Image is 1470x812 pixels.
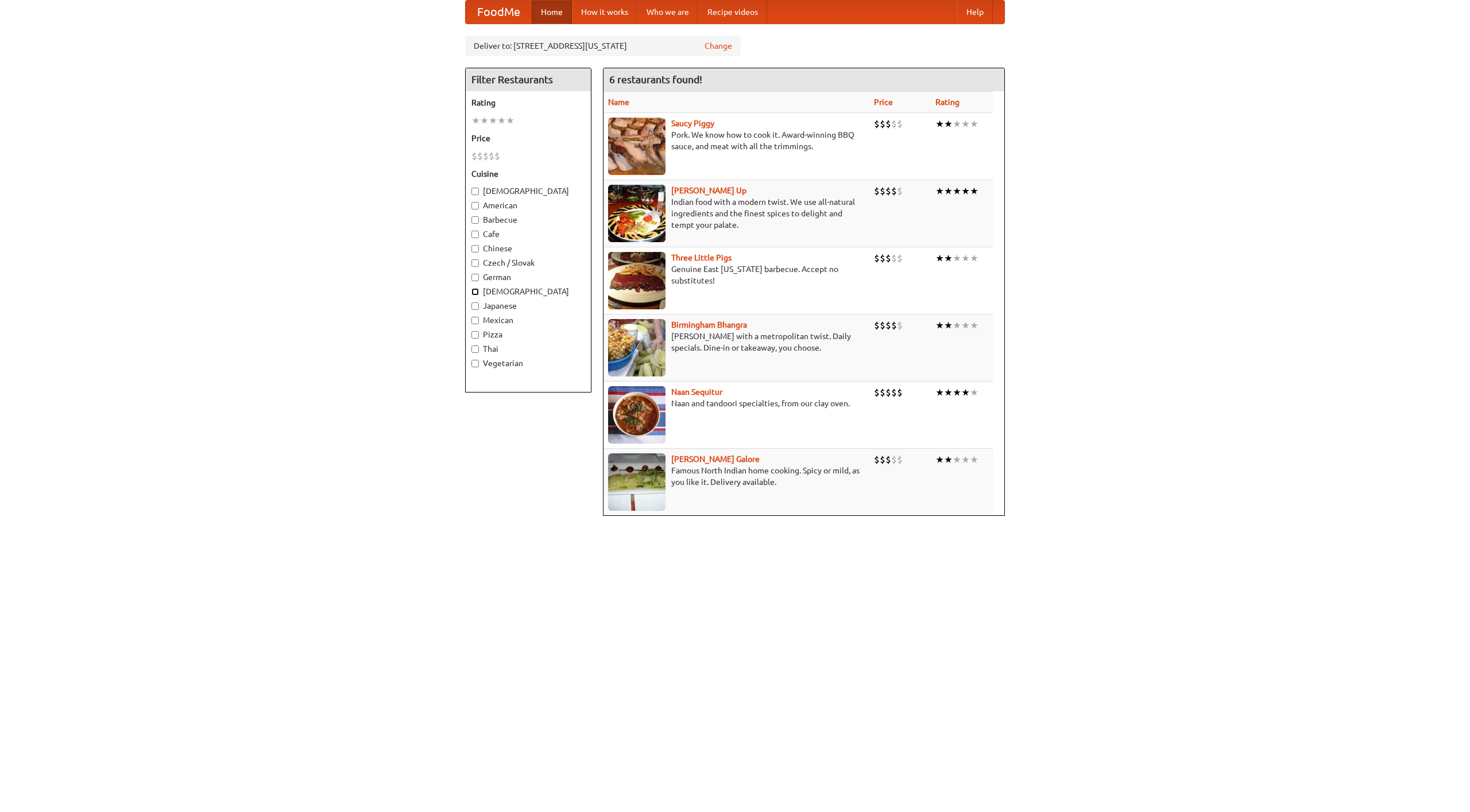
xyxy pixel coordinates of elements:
[483,150,489,162] li: $
[874,319,880,332] li: $
[953,118,961,130] li: ★
[471,274,479,281] input: German
[885,319,891,332] li: $
[471,329,585,340] label: Pizza
[471,214,585,226] label: Barbecue
[885,118,891,130] li: $
[961,319,970,332] li: ★
[944,118,953,130] li: ★
[471,150,477,162] li: $
[637,1,698,24] a: Who we are
[608,118,666,175] img: saucy.jpg
[608,263,865,286] p: Genuine East [US_STATE] barbecue. Accept no substitutes!
[953,252,961,265] li: ★
[961,185,970,197] li: ★
[506,114,514,127] li: ★
[471,202,479,209] input: American
[970,386,978,399] li: ★
[944,319,953,332] li: ★
[608,453,666,511] img: currygalore.jpg
[891,252,897,265] li: $
[935,386,944,399] li: ★
[494,150,500,162] li: $
[970,118,978,130] li: ★
[874,98,893,107] a: Price
[671,387,722,397] b: Naan Sequitur
[944,386,953,399] li: ★
[480,114,489,127] li: ★
[671,119,714,128] a: Saucy Piggy
[572,1,637,24] a: How it works
[609,74,702,85] ng-pluralize: 6 restaurants found!
[880,319,885,332] li: $
[897,185,903,197] li: $
[953,319,961,332] li: ★
[471,300,585,312] label: Japanese
[608,98,629,107] a: Name
[880,386,885,399] li: $
[671,253,732,262] a: Three Little Pigs
[532,1,572,24] a: Home
[466,68,591,91] h4: Filter Restaurants
[608,465,865,488] p: Famous North Indian home cooking. Spicy or mild, as you like it. Delivery available.
[671,320,747,329] a: Birmingham Bhangra
[489,150,494,162] li: $
[471,317,479,324] input: Mexican
[897,118,903,130] li: $
[471,360,479,367] input: Vegetarian
[953,453,961,466] li: ★
[961,118,970,130] li: ★
[471,243,585,254] label: Chinese
[885,386,891,399] li: $
[471,345,479,353] input: Thai
[891,453,897,466] li: $
[608,196,865,231] p: Indian food with a modern twist. We use all-natural ingredients and the finest spices to delight ...
[874,185,880,197] li: $
[935,98,960,107] a: Rating
[471,168,585,180] h5: Cuisine
[970,252,978,265] li: ★
[471,188,479,195] input: [DEMOGRAPHIC_DATA]
[944,453,953,466] li: ★
[471,343,585,355] label: Thai
[471,288,479,296] input: [DEMOGRAPHIC_DATA]
[970,185,978,197] li: ★
[671,454,760,464] a: [PERSON_NAME] Galore
[608,319,666,376] img: bhangra.jpg
[497,114,506,127] li: ★
[471,257,585,269] label: Czech / Slovak
[466,1,532,24] a: FoodMe
[953,185,961,197] li: ★
[477,150,483,162] li: $
[961,453,970,466] li: ★
[608,398,865,409] p: Naan and tandoori specialties, from our clay oven.
[885,252,891,265] li: $
[944,185,953,197] li: ★
[471,231,479,238] input: Cafe
[471,97,585,108] h5: Rating
[897,453,903,466] li: $
[970,319,978,332] li: ★
[957,1,993,24] a: Help
[608,252,666,309] img: littlepigs.jpg
[471,185,585,197] label: [DEMOGRAPHIC_DATA]
[891,319,897,332] li: $
[489,114,497,127] li: ★
[935,118,944,130] li: ★
[935,252,944,265] li: ★
[874,453,880,466] li: $
[671,186,746,195] a: [PERSON_NAME] Up
[935,453,944,466] li: ★
[471,302,479,310] input: Japanese
[471,133,585,144] h5: Price
[935,185,944,197] li: ★
[891,185,897,197] li: $
[471,259,479,267] input: Czech / Slovak
[608,185,666,242] img: curryup.jpg
[471,200,585,211] label: American
[961,252,970,265] li: ★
